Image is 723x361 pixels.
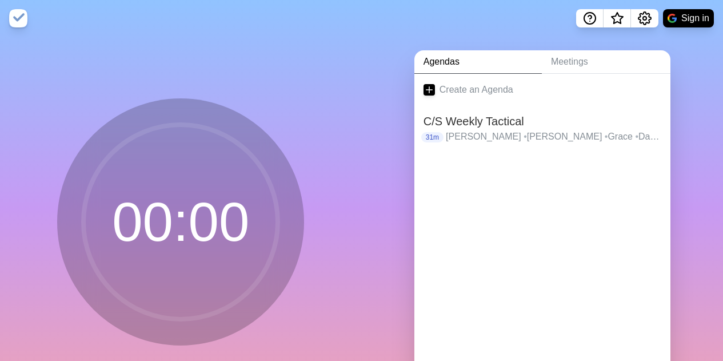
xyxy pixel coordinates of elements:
img: google logo [668,14,677,23]
button: Help [576,9,604,27]
img: timeblocks logo [9,9,27,27]
a: Create an Agenda [414,74,670,106]
button: What’s new [604,9,631,27]
span: • [635,132,638,141]
a: Agendas [414,50,542,74]
p: 31m [421,132,444,142]
span: • [524,132,527,141]
button: Sign in [663,9,714,27]
p: [PERSON_NAME] [PERSON_NAME] Grace Darwin [PERSON_NAME] [PERSON_NAME] Progress Review & Update on ... [446,130,661,144]
h2: C/S Weekly Tactical [424,113,661,130]
span: • [605,132,608,141]
button: Settings [631,9,658,27]
a: Meetings [542,50,670,74]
